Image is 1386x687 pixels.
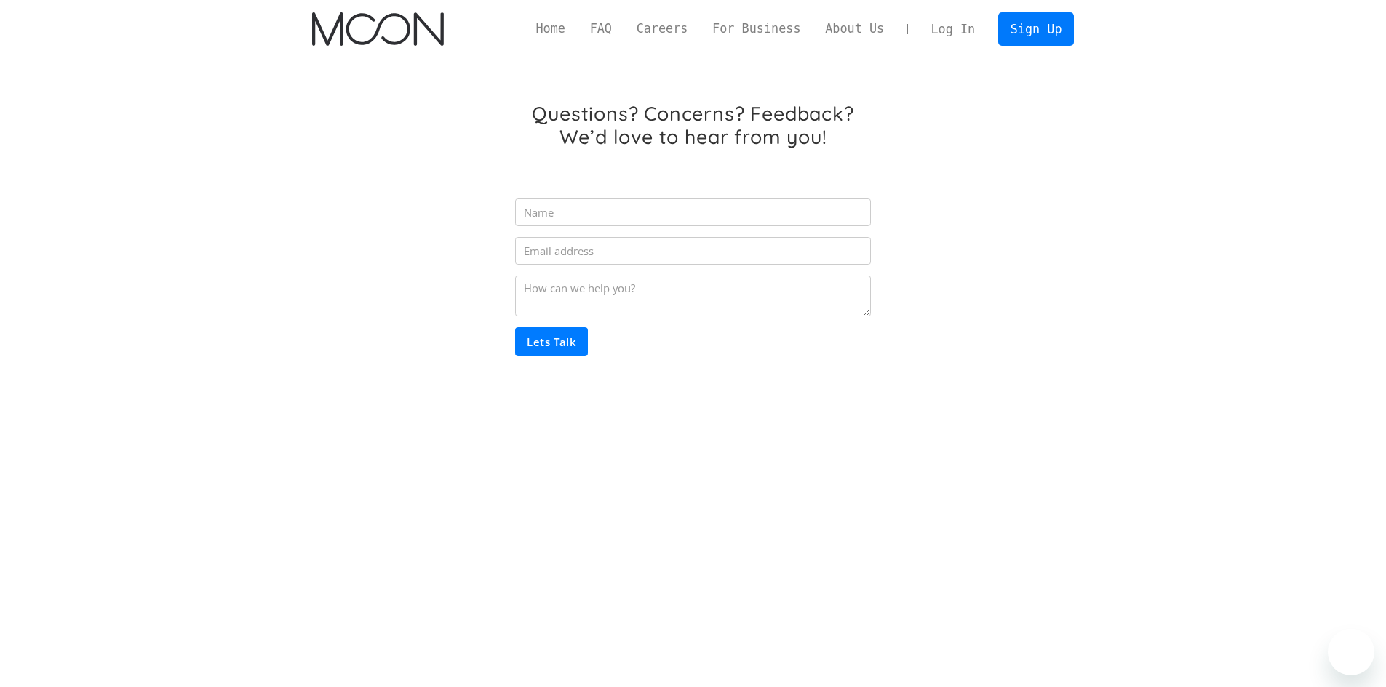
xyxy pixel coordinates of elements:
[515,327,588,356] input: Lets Talk
[624,20,700,38] a: Careers
[919,13,987,45] a: Log In
[813,20,896,38] a: About Us
[700,20,813,38] a: For Business
[524,20,578,38] a: Home
[312,12,444,46] img: Moon Logo
[515,198,870,226] input: Name
[1328,629,1374,675] iframe: Button to launch messaging window
[312,12,444,46] a: home
[998,12,1074,45] a: Sign Up
[515,188,870,356] form: Email Form
[515,237,870,265] input: Email address
[515,102,870,148] h1: Questions? Concerns? Feedback? We’d love to hear from you!
[578,20,624,38] a: FAQ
